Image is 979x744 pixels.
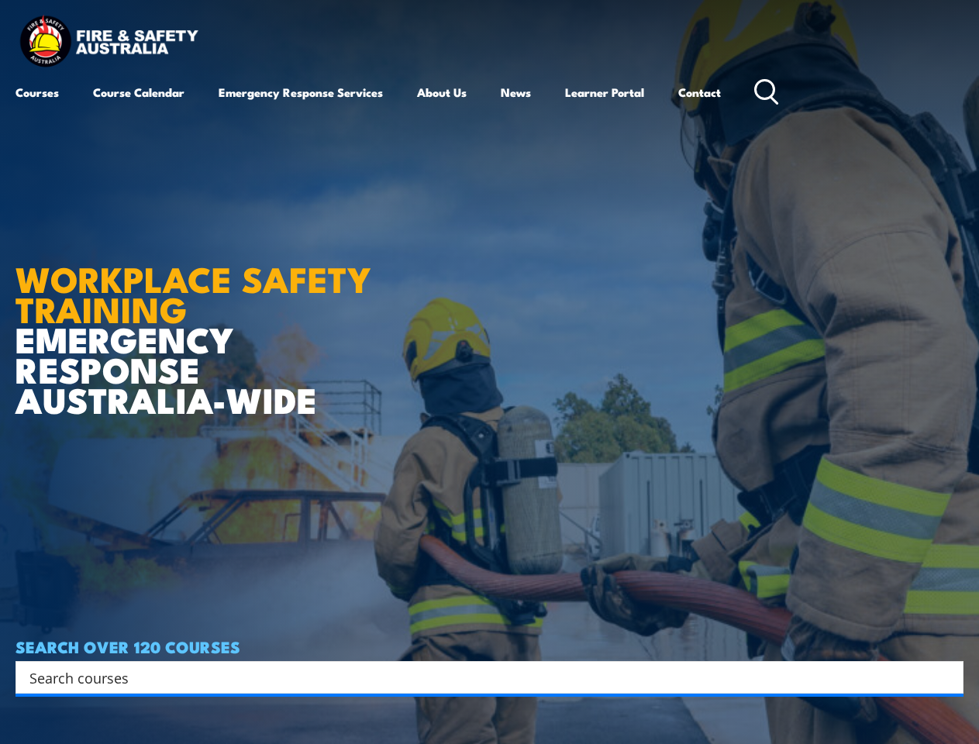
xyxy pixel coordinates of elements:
[501,74,531,111] a: News
[16,251,371,335] strong: WORKPLACE SAFETY TRAINING
[16,74,59,111] a: Courses
[678,74,721,111] a: Contact
[219,74,383,111] a: Emergency Response Services
[417,74,467,111] a: About Us
[16,638,963,655] h4: SEARCH OVER 120 COURSES
[33,666,932,688] form: Search form
[565,74,644,111] a: Learner Portal
[93,74,184,111] a: Course Calendar
[936,666,958,688] button: Search magnifier button
[29,666,929,689] input: Search input
[16,224,395,415] h1: EMERGENCY RESPONSE AUSTRALIA-WIDE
